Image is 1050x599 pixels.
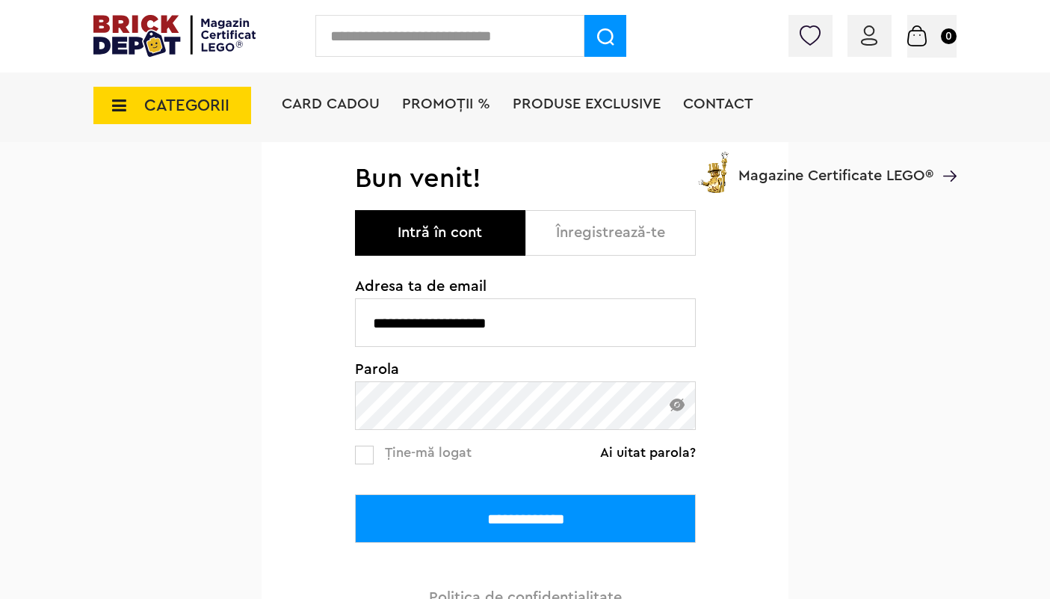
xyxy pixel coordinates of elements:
span: CATEGORII [144,97,229,114]
small: 0 [941,28,957,44]
button: Înregistrează-te [525,210,696,256]
a: Card Cadou [282,96,380,111]
a: Contact [683,96,753,111]
span: Adresa ta de email [355,279,696,294]
span: Parola [355,362,696,377]
a: Ai uitat parola? [600,445,696,460]
a: Magazine Certificate LEGO® [933,149,957,164]
a: PROMOȚII % [402,96,490,111]
button: Intră în cont [355,210,525,256]
span: Ține-mă logat [385,446,472,459]
a: Produse exclusive [513,96,661,111]
span: Magazine Certificate LEGO® [738,149,933,183]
